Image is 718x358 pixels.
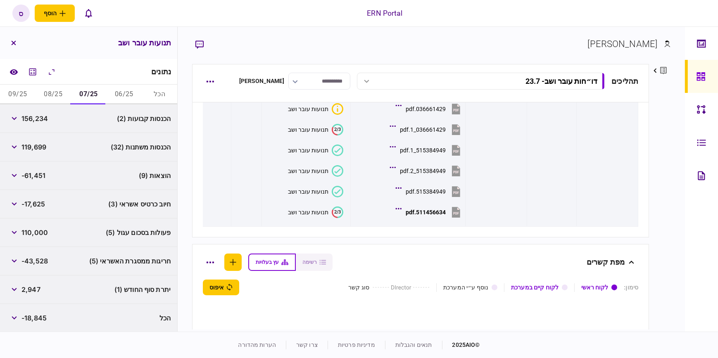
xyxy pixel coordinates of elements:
div: ERN Portal [367,8,402,19]
div: © 2025 AIO [442,341,480,349]
div: תנועות עובר ושב [288,106,328,112]
button: איכות לא מספקתתנועות עובר ושב [288,103,343,115]
button: 07/25 [71,85,107,104]
button: הרחב\כווץ הכל [44,64,59,79]
button: עץ בעלויות [248,254,296,271]
div: 511456634.pdf [406,209,446,216]
div: 515384949_1.pdf [400,147,446,154]
span: -17,625 [21,199,45,209]
button: תנועות עובר ושב [288,145,343,156]
a: תנאים והגבלות [395,341,432,348]
button: 515384949_1.pdf [392,141,462,159]
button: 036661429_1.pdf [392,120,462,139]
div: 515384949_2.pdf [400,168,446,174]
div: 515384949.pdf [406,188,446,195]
span: הכנסות קבועות (2) [117,114,171,123]
span: 156,234 [21,114,48,123]
button: 036661429.pdf [397,100,462,118]
span: חריגות ממסגרת האשראי (5) [89,256,171,266]
button: 2/3תנועות עובר ושב [288,124,343,135]
div: לקוח ראשי [581,283,608,292]
div: תנועות עובר ושב [288,209,328,216]
text: 2/3 [334,127,341,132]
button: 06/25 [106,85,142,104]
button: איפוס [203,280,239,295]
a: מדיניות פרטיות [338,341,375,348]
span: 110,000 [21,228,48,237]
span: 119,699 [21,142,46,152]
button: מחשבון [25,64,40,79]
span: עץ בעלויות [256,259,279,265]
div: מפת קשרים [587,254,625,271]
h3: תנועות עובר ושב [118,39,171,47]
a: צרו קשר [296,341,318,348]
button: 2/3תנועות עובר ושב [288,206,343,218]
div: 036661429_1.pdf [400,126,446,133]
span: -18,845 [21,313,47,323]
div: תנועות עובר ושב [288,147,328,154]
div: תנועות עובר ושב [288,168,328,174]
button: פתח תפריט להוספת לקוח [35,5,75,22]
div: נוסף ע״י המערכת [443,283,488,292]
button: פתח רשימת התראות [80,5,97,22]
div: נתונים [151,68,171,76]
button: 08/25 [36,85,71,104]
div: דו״חות עובר ושב - 23.7 [525,77,597,85]
button: רשימה [296,254,333,271]
button: 511456634.pdf [397,203,462,221]
span: יתרת סוף החודש (1) [114,285,171,294]
text: 2/3 [334,209,341,215]
button: ס [12,5,30,22]
span: פעולות בסכום עגול (5) [106,228,171,237]
div: איכות לא מספקת [332,103,343,115]
span: -61,451 [21,171,45,180]
div: תנועות עובר ושב [288,126,328,133]
span: רשימה [302,259,317,265]
span: חיוב כרטיס אשראי (3) [108,199,171,209]
span: -43,528 [21,256,48,266]
div: סימון : [624,283,638,292]
div: 036661429.pdf [406,106,446,112]
button: הכל [142,85,177,104]
a: הערות מהדורה [238,341,276,348]
button: דו״חות עובר ושב- 23.7 [357,73,605,90]
a: השוואה למסמך [6,64,21,79]
div: סוג קשר [348,283,369,292]
button: 515384949_2.pdf [392,161,462,180]
div: [PERSON_NAME] [239,77,285,85]
div: לקוח קיים במערכת [511,283,559,292]
span: הכנסות משתנות (32) [111,142,171,152]
div: [PERSON_NAME] [588,37,658,51]
button: תנועות עובר ושב [288,186,343,197]
span: הכל [159,313,171,323]
button: תנועות עובר ושב [288,165,343,177]
div: תהליכים [611,76,638,87]
span: הוצאות (9) [139,171,171,180]
div: תנועות עובר ושב [288,188,328,195]
button: 515384949.pdf [397,182,462,201]
span: 2,947 [21,285,40,294]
